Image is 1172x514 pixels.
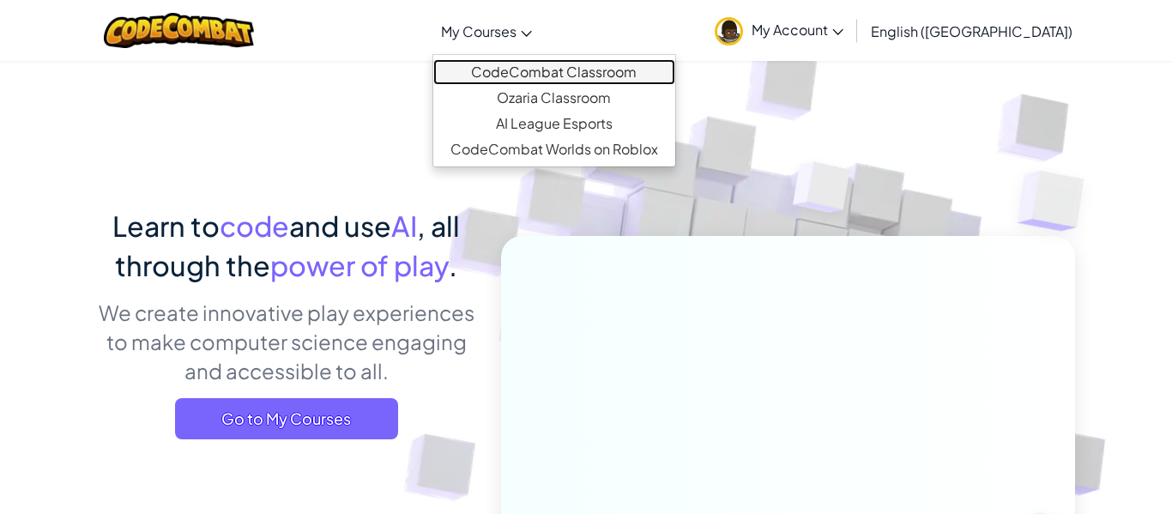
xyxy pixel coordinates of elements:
span: power of play [270,248,449,282]
a: AI League Esports [433,111,675,136]
img: Overlap cubes [983,129,1132,274]
a: English ([GEOGRAPHIC_DATA]) [862,8,1081,54]
span: AI [391,209,417,243]
span: My Courses [441,22,517,40]
a: CodeCombat Worlds on Roblox [433,136,675,162]
a: Go to My Courses [175,398,398,439]
span: code [220,209,289,243]
img: Overlap cubes [761,128,885,256]
img: avatar [715,17,743,45]
span: and use [289,209,391,243]
img: CodeCombat logo [104,13,254,48]
a: My Account [706,3,852,57]
span: My Account [752,21,843,39]
span: English ([GEOGRAPHIC_DATA]) [871,22,1072,40]
span: Learn to [112,209,220,243]
a: CodeCombat Classroom [433,59,675,85]
a: My Courses [432,8,541,54]
a: Ozaria Classroom [433,85,675,111]
span: . [449,248,457,282]
p: We create innovative play experiences to make computer science engaging and accessible to all. [97,298,475,385]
